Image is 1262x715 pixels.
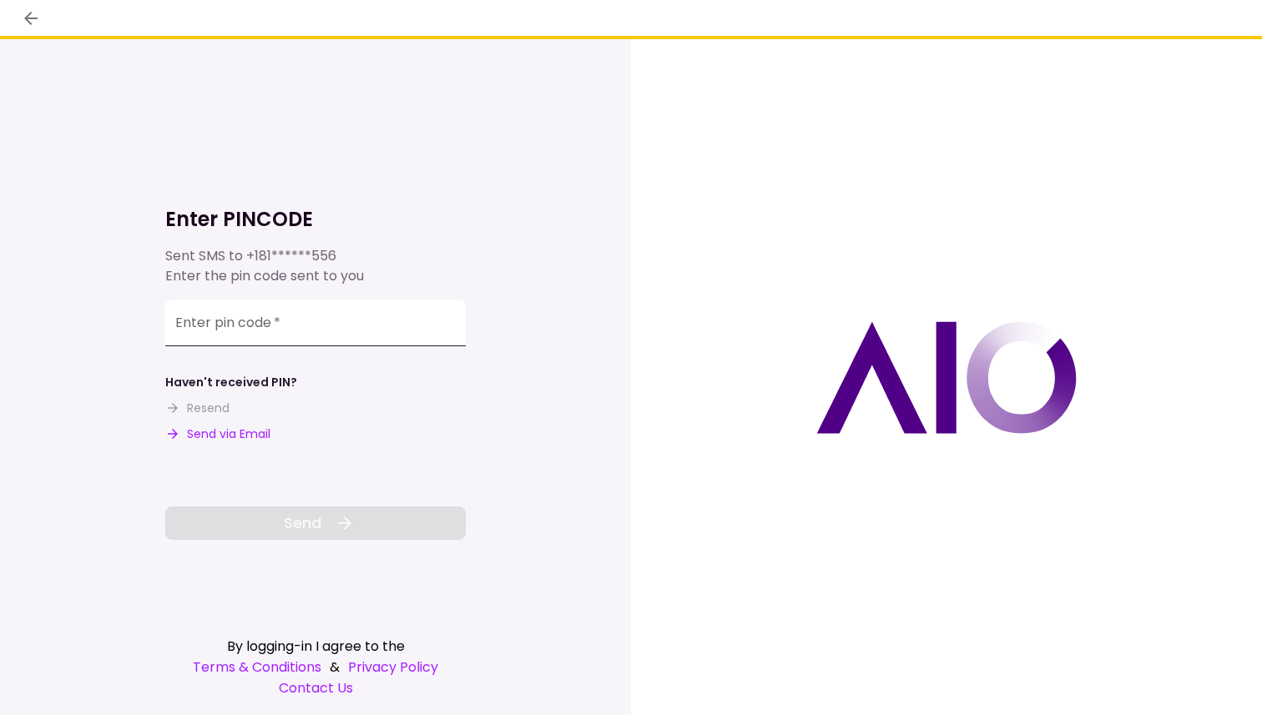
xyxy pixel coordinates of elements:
[165,677,466,698] a: Contact Us
[165,636,466,657] div: By logging-in I agree to the
[193,657,321,677] a: Terms & Conditions
[348,657,438,677] a: Privacy Policy
[165,246,466,286] div: Sent SMS to Enter the pin code sent to you
[165,506,466,540] button: Send
[165,400,230,417] button: Resend
[17,4,45,33] button: back
[816,321,1077,434] img: AIO logo
[284,511,321,534] span: Send
[165,425,270,443] button: Send via Email
[165,374,297,391] div: Haven't received PIN?
[165,206,466,233] h1: Enter PINCODE
[165,657,466,677] div: &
